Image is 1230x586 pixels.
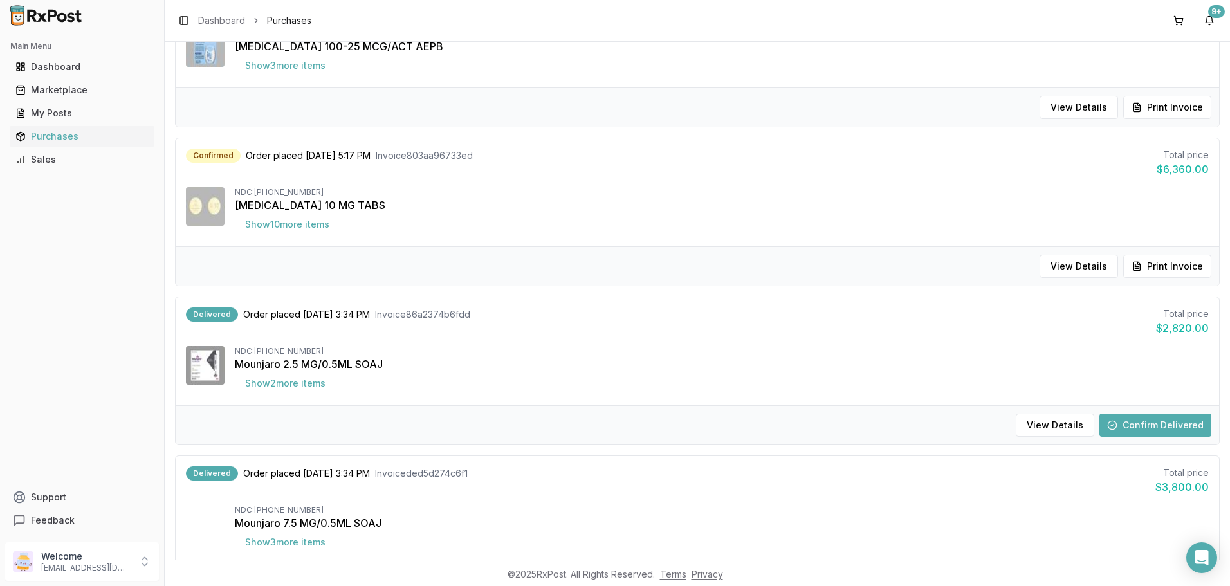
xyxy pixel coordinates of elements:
[186,187,225,226] img: Jardiance 10 MG TABS
[5,486,159,509] button: Support
[376,149,473,162] span: Invoice 803aa96733ed
[660,569,686,580] a: Terms
[375,308,470,321] span: Invoice 86a2374b6fdd
[13,551,33,572] img: User avatar
[1156,307,1209,320] div: Total price
[267,14,311,27] span: Purchases
[1040,255,1118,278] button: View Details
[1155,466,1209,479] div: Total price
[243,467,370,480] span: Order placed [DATE] 3:34 PM
[10,148,154,171] a: Sales
[186,466,238,481] div: Delivered
[1123,255,1211,278] button: Print Invoice
[186,307,238,322] div: Delivered
[235,39,1209,54] div: [MEDICAL_DATA] 100-25 MCG/ACT AEPB
[15,107,149,120] div: My Posts
[1099,414,1211,437] button: Confirm Delivered
[1040,96,1118,119] button: View Details
[1016,414,1094,437] button: View Details
[243,308,370,321] span: Order placed [DATE] 3:34 PM
[198,14,245,27] a: Dashboard
[5,149,159,170] button: Sales
[1208,5,1225,18] div: 9+
[235,197,1209,213] div: [MEDICAL_DATA] 10 MG TABS
[246,149,371,162] span: Order placed [DATE] 5:17 PM
[198,14,311,27] nav: breadcrumb
[10,78,154,102] a: Marketplace
[1157,161,1209,177] div: $6,360.00
[41,550,131,563] p: Welcome
[41,563,131,573] p: [EMAIL_ADDRESS][DOMAIN_NAME]
[15,84,149,96] div: Marketplace
[5,103,159,124] button: My Posts
[15,130,149,143] div: Purchases
[1157,149,1209,161] div: Total price
[235,346,1209,356] div: NDC: [PHONE_NUMBER]
[1123,96,1211,119] button: Print Invoice
[31,514,75,527] span: Feedback
[235,213,340,236] button: Show10more items
[5,5,87,26] img: RxPost Logo
[15,153,149,166] div: Sales
[5,80,159,100] button: Marketplace
[186,346,225,385] img: Mounjaro 2.5 MG/0.5ML SOAJ
[10,125,154,148] a: Purchases
[235,515,1209,531] div: Mounjaro 7.5 MG/0.5ML SOAJ
[1199,10,1220,31] button: 9+
[1186,542,1217,573] div: Open Intercom Messenger
[186,28,225,67] img: Breo Ellipta 100-25 MCG/ACT AEPB
[235,372,336,395] button: Show2more items
[5,57,159,77] button: Dashboard
[235,54,336,77] button: Show3more items
[5,509,159,532] button: Feedback
[10,55,154,78] a: Dashboard
[235,505,1209,515] div: NDC: [PHONE_NUMBER]
[186,149,241,163] div: Confirmed
[235,356,1209,372] div: Mounjaro 2.5 MG/0.5ML SOAJ
[1156,320,1209,336] div: $2,820.00
[186,505,225,544] img: Mounjaro 7.5 MG/0.5ML SOAJ
[10,102,154,125] a: My Posts
[1155,479,1209,495] div: $3,800.00
[15,60,149,73] div: Dashboard
[10,41,154,51] h2: Main Menu
[375,467,468,480] span: Invoice ded5d274c6f1
[235,187,1209,197] div: NDC: [PHONE_NUMBER]
[235,531,336,554] button: Show3more items
[692,569,723,580] a: Privacy
[5,126,159,147] button: Purchases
